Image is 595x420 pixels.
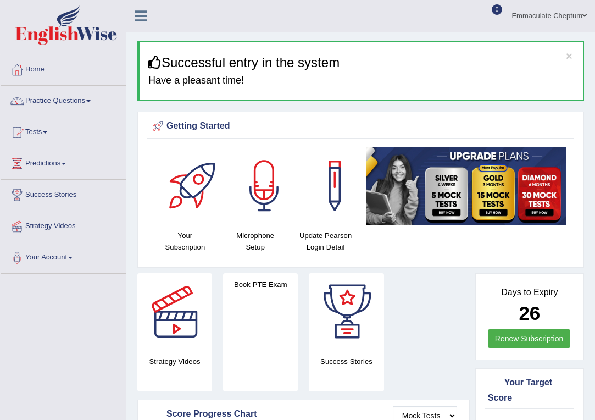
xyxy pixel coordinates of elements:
a: Predictions [1,148,126,176]
h4: Update Pearson Login Detail [296,230,355,253]
a: Tests [1,117,126,145]
h3: Successful entry in the system [148,56,575,70]
img: small5.jpg [366,147,566,225]
h4: Book PTE Exam [223,279,298,290]
h4: Microphone Setup [226,230,285,253]
a: Renew Subscription [488,329,571,348]
div: Your Target Score [488,375,571,405]
b: 26 [519,302,540,324]
h4: Your Subscription [155,230,215,253]
a: Your Account [1,242,126,270]
h4: Strategy Videos [137,356,212,367]
h4: Have a pleasant time! [148,75,575,86]
h4: Success Stories [309,356,383,367]
a: Home [1,54,126,82]
button: × [566,50,572,62]
h4: Days to Expiry [488,288,571,297]
a: Success Stories [1,180,126,207]
span: 0 [492,4,503,15]
a: Strategy Videos [1,211,126,239]
div: Getting Started [150,118,571,135]
a: Practice Questions [1,86,126,113]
